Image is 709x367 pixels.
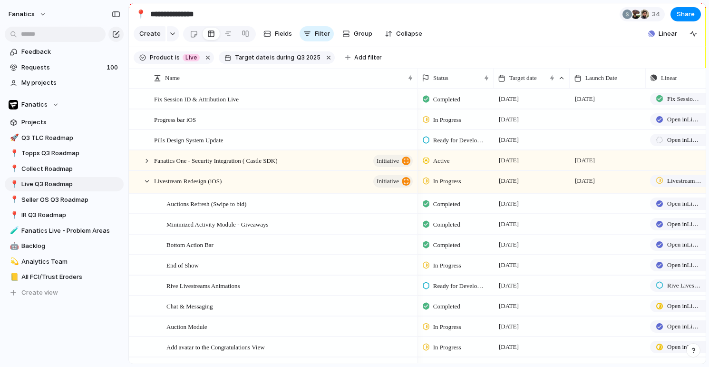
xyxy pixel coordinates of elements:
a: My projects [5,76,124,90]
div: 🧪 [10,225,17,236]
span: [DATE] [573,93,597,105]
span: Analytics Team [21,257,120,267]
a: Feedback [5,45,124,59]
span: initiative [377,175,399,188]
span: Open in Linear [667,219,701,229]
button: 🤖 [9,241,18,251]
a: 🚀Q3 TLC Roadmap [5,131,124,145]
span: Open in Linear [667,260,701,270]
span: All FCI/Trust Eroders [21,272,120,282]
span: Progress bar iOS [154,114,196,125]
span: Fields [275,29,292,39]
button: Group [338,26,377,41]
a: 📍IR Q3 Roadmap [5,208,124,222]
span: Pills Design System Update [154,134,223,145]
span: Topps Q3 Roadmap [21,149,120,158]
span: [DATE] [496,93,521,105]
span: Requests [21,63,104,72]
span: Collapse [396,29,422,39]
span: Auctions Refresh (Swipe to bid) [166,198,246,209]
span: 100 [107,63,120,72]
button: 💫 [9,257,18,267]
button: Fields [260,26,296,41]
span: is [270,53,275,62]
div: 💫 [10,256,17,267]
span: initiative [377,154,399,168]
span: Group [354,29,372,39]
div: 🤖 [10,241,17,252]
a: 📍Collect Roadmap [5,162,124,176]
span: [DATE] [496,239,521,250]
button: initiative [373,175,413,188]
span: Live [185,53,197,62]
button: 🚀 [9,133,18,143]
button: Collapse [381,26,426,41]
span: [DATE] [496,259,521,271]
button: isduring [269,52,296,63]
span: Projects [21,118,120,127]
span: Create view [21,288,58,298]
div: 🤖Backlog [5,239,124,253]
span: Product [150,53,173,62]
div: 📍 [10,210,17,221]
button: 📒 [9,272,18,282]
span: [DATE] [496,341,521,353]
button: Q3 2025 [295,52,322,63]
span: Livestream Redesign (iOS) [154,175,222,186]
span: Completed [433,302,460,311]
span: fanatics [9,10,35,19]
span: Seller OS Q3 Roadmap [21,195,120,205]
span: 34 [652,10,663,19]
button: 📍 [9,149,18,158]
button: Fanatics [5,98,124,112]
button: 📍 [9,195,18,205]
a: 🧪Fanatics Live - Problem Areas [5,224,124,238]
span: Create [139,29,161,39]
button: Linear [644,27,681,41]
div: 🚀 [10,132,17,143]
span: [DATE] [496,155,521,166]
span: is [175,53,180,62]
span: Q3 2025 [297,53,321,62]
div: 📍 [10,148,17,159]
button: initiative [373,155,413,167]
button: Create view [5,286,124,300]
span: Ready for Development [433,136,486,145]
span: Collect Roadmap [21,164,120,174]
button: Filter [300,26,334,41]
span: [DATE] [496,175,521,187]
span: Active [433,156,450,166]
span: Fanatics One - Security Integration ( Castle SDK) [154,155,278,166]
span: In Progress [433,177,461,186]
span: In Progress [433,322,461,332]
span: Rive Livestreams Animations [667,281,701,290]
span: Fanatics Live - Problem Areas [21,226,120,236]
span: Open in Linear [667,135,701,145]
button: 📍 [9,210,18,220]
div: 📒 [10,272,17,283]
div: 📒All FCI/Trust Eroders [5,270,124,284]
span: Rive Livestreams Animations [166,280,240,291]
span: [DATE] [496,321,521,332]
button: Live [181,52,202,63]
span: Filter [315,29,330,39]
span: Linear [659,29,677,39]
div: 📍 [136,8,146,20]
button: Create [134,26,165,41]
div: 📍 [10,163,17,174]
a: 📍Topps Q3 Roadmap [5,146,124,160]
span: Open in Linear [667,301,701,311]
span: Fanatics [21,100,48,109]
span: Bottom Action Bar [166,239,214,250]
div: 📍 [10,179,17,190]
span: In Progress [433,115,461,125]
span: [DATE] [573,175,597,187]
span: Share [677,10,695,19]
span: [DATE] [496,114,521,125]
span: Name [165,73,180,83]
a: 📍Live Q3 Roadmap [5,177,124,191]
